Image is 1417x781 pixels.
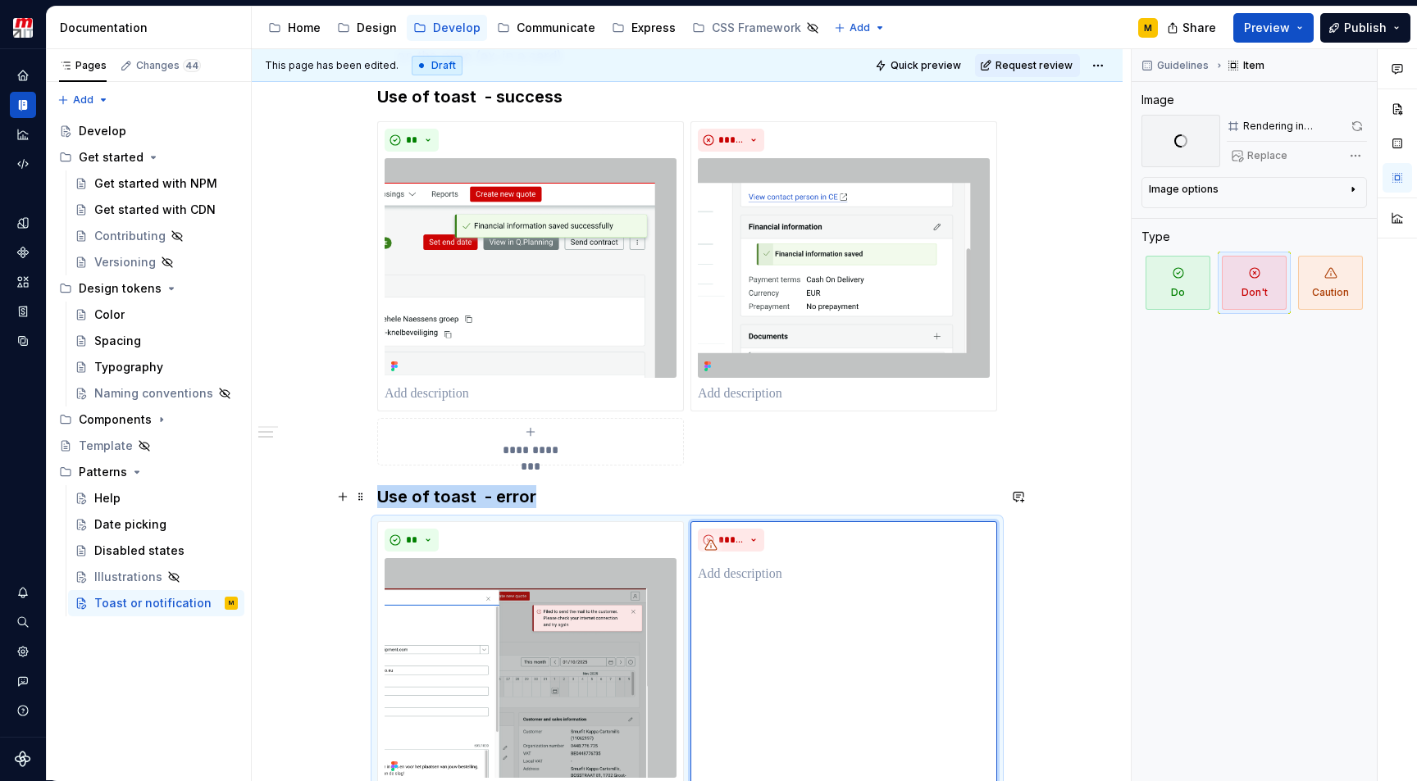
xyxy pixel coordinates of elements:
div: Get started [52,144,244,170]
button: Caution [1294,252,1367,314]
span: Publish [1344,20,1387,36]
div: Patterns [79,464,127,480]
img: 2b83309e-0649-4f51-b8f9-86e3c61be662.png [385,158,677,378]
a: Get started with CDN [68,197,244,223]
a: Naming conventions [68,380,244,406]
button: Don't [1218,252,1291,314]
button: Publish [1320,13,1410,43]
span: Quick preview [891,59,961,72]
button: Search ⌘K [10,609,36,635]
div: Date picking [94,516,166,533]
span: Don't [1222,256,1287,310]
div: CSS Framework [712,20,801,36]
a: Documentation [10,92,36,118]
button: Quick preview [870,54,968,77]
a: Assets [10,269,36,295]
div: M [229,595,234,611]
div: M [1144,21,1152,34]
span: Caution [1298,256,1363,310]
button: Notifications [10,579,36,606]
div: Components [52,406,244,433]
div: Spacing [94,333,141,349]
div: Storybook stories [10,298,36,325]
span: Add [850,21,870,34]
a: Data sources [10,328,36,354]
a: Help [68,485,244,511]
div: Illustrations [94,569,162,585]
div: Page tree [262,11,826,44]
div: Help [94,490,121,506]
span: Preview [1244,20,1290,36]
a: CSS Framework [686,15,826,41]
svg: Supernova Logo [15,751,31,767]
span: Add [73,93,93,107]
span: Share [1182,20,1216,36]
div: Develop [79,123,126,139]
a: Get started with NPM [68,170,244,197]
div: Design tokens [10,210,36,236]
div: Design tokens [79,280,162,297]
button: Request review [975,54,1080,77]
a: Design [330,15,403,41]
a: Spacing [68,328,244,354]
a: Toast or notificationM [68,590,244,616]
h3: Use of toast - error [377,485,997,508]
span: This page has been edited. [265,59,399,72]
span: Request review [996,59,1073,72]
div: Get started [79,149,144,166]
div: Page tree [52,118,244,616]
div: Express [631,20,676,36]
a: Date picking [68,511,244,538]
a: Typography [68,354,244,380]
button: Add [52,89,114,111]
img: e95d57dd-783c-4905-b3fc-0c5af85c8823.png [13,18,33,38]
button: Add [829,16,891,39]
span: 44 [183,59,201,72]
div: Components [10,239,36,266]
button: Image options [1149,183,1360,202]
div: Image options [1149,183,1219,196]
div: Components [79,411,152,428]
div: Patterns [52,459,244,485]
a: Settings [10,638,36,665]
a: Code automation [10,151,36,177]
div: Pages [59,59,107,72]
a: Disabled states [68,538,244,564]
div: Home [10,62,36,89]
div: Toast or notification [94,595,212,611]
div: Communicate [517,20,595,36]
div: Type [1141,229,1170,245]
h3: Use of toast - success [377,85,997,108]
span: Guidelines [1157,59,1209,72]
div: Develop [433,20,481,36]
img: bf7cb56a-a0cc-4f09-8aff-932000678537.png [385,558,677,778]
div: Image [1141,92,1174,108]
button: Preview [1233,13,1314,43]
button: Guidelines [1137,54,1216,77]
div: Disabled states [94,543,185,559]
img: ad9f289e-5ceb-45a4-bf51-8900598b4af9.png [698,158,990,378]
div: Color [94,306,125,323]
div: Typography [94,359,163,375]
button: Do [1141,252,1214,314]
a: Express [605,15,682,41]
div: Contributing [94,228,166,244]
a: Home [262,15,327,41]
div: Design [357,20,397,36]
a: Illustrations [68,564,244,590]
div: Template [79,438,133,454]
div: Analytics [10,121,36,148]
div: Home [288,20,321,36]
a: Contributing [68,223,244,249]
button: Contact support [10,668,36,694]
div: Draft [412,56,462,75]
span: Do [1146,256,1210,310]
div: Versioning [94,254,156,270]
